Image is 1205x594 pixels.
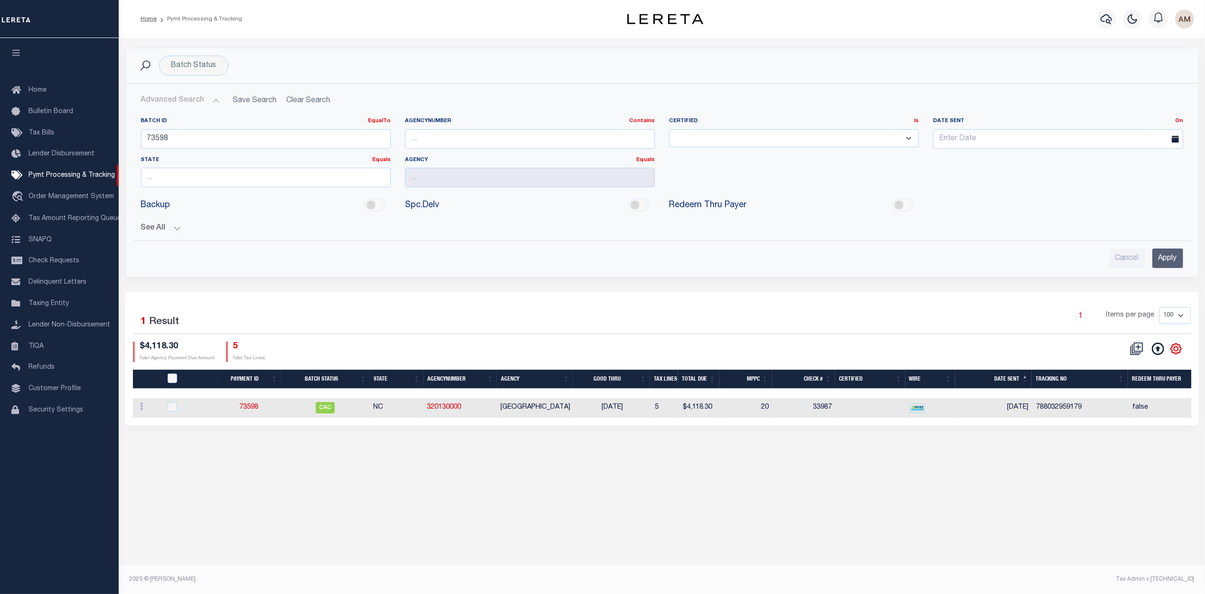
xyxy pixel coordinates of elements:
[281,370,370,389] th: Batch Status: activate to sort column ascending
[28,364,55,371] span: Refunds
[11,191,27,203] i: travel_explore
[719,370,772,389] th: MPPC: activate to sort column ascending
[1109,249,1145,268] input: Cancel
[956,398,1033,418] td: [DATE]
[141,156,391,164] label: State
[233,342,265,352] h4: 5
[427,404,461,411] a: 320130000
[372,157,391,163] a: Equals
[1176,118,1183,124] a: On
[497,398,574,418] td: [GEOGRAPHIC_DATA]
[405,117,655,125] label: AgencyNumber
[405,129,655,149] input: ...
[233,355,265,362] p: Total Tax Lines
[405,168,655,187] input: ...
[28,300,69,307] span: Taxing Entity
[28,130,54,136] span: Tax Bills
[629,118,655,124] a: Contains
[141,91,220,110] button: Advanced Search
[1106,310,1155,321] span: Items per page
[28,258,79,264] span: Check Requests
[159,56,228,76] div: Batch Status
[28,87,47,94] span: Home
[28,151,94,157] span: Lender Disbursement
[28,215,121,222] span: Tax Amount Reporting Queue
[316,402,335,413] span: CAC
[141,168,391,187] input: ...
[933,129,1183,149] input: Enter Date
[669,199,746,212] span: Redeem Thru Payer
[405,156,655,164] label: Agency
[497,370,573,389] th: Agency: activate to sort column ascending
[369,398,423,418] td: NC
[368,118,391,124] a: EqualTo
[669,117,919,125] label: Certified
[141,129,391,149] input: ...
[914,118,919,124] a: Is
[140,355,215,362] p: Total Agency Payment Due Amount
[627,14,703,24] img: logo-dark.svg
[636,157,655,163] a: Equals
[28,236,52,243] span: SNAPQ
[141,117,391,125] label: Batch ID
[157,15,242,23] li: Pymt Processing & Tracking
[239,404,258,411] a: 73598
[905,370,955,389] th: Wire: activate to sort column ascending
[720,398,773,418] td: 20
[910,403,925,413] img: wire-transfer-logo.png
[574,398,651,418] td: [DATE]
[772,370,835,389] th: Check #: activate to sort column ascending
[28,407,83,413] span: Security Settings
[140,342,215,352] h4: $4,118.30
[650,370,678,389] th: Tax Lines
[28,343,44,349] span: TIQA
[141,199,170,212] span: Backup
[405,199,439,212] span: Spc.Delv
[1152,249,1183,268] input: Apply
[1075,310,1086,321] a: 1
[28,172,115,179] span: Pymt Processing & Tracking
[28,322,110,328] span: Lender Non-Disbursement
[28,193,114,200] span: Order Management System
[217,370,281,389] th: Payment ID: activate to sort column ascending
[161,370,217,389] th: PayeePmtBatchStatus
[772,398,836,418] td: 33987
[573,370,650,389] th: Good Thru: activate to sort column ascending
[651,398,679,418] td: 5
[141,317,147,327] span: 1
[28,385,81,392] span: Customer Profile
[28,108,73,115] span: Bulletin Board
[1032,398,1129,418] td: 788032959179
[28,279,86,286] span: Delinquent Letters
[424,370,497,389] th: AgencyNumber: activate to sort column ascending
[141,224,1183,233] button: See All
[835,370,905,389] th: Certified: activate to sort column ascending
[1032,370,1128,389] th: Tracking No: activate to sort column ascending
[370,370,424,389] th: State: activate to sort column ascending
[150,315,179,330] label: Result
[955,370,1032,389] th: Date Sent: activate to sort column descending
[141,16,157,22] a: Home
[679,398,720,418] td: $4,118.30
[678,370,719,389] th: Total Due: activate to sort column ascending
[926,117,1190,125] label: Date Sent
